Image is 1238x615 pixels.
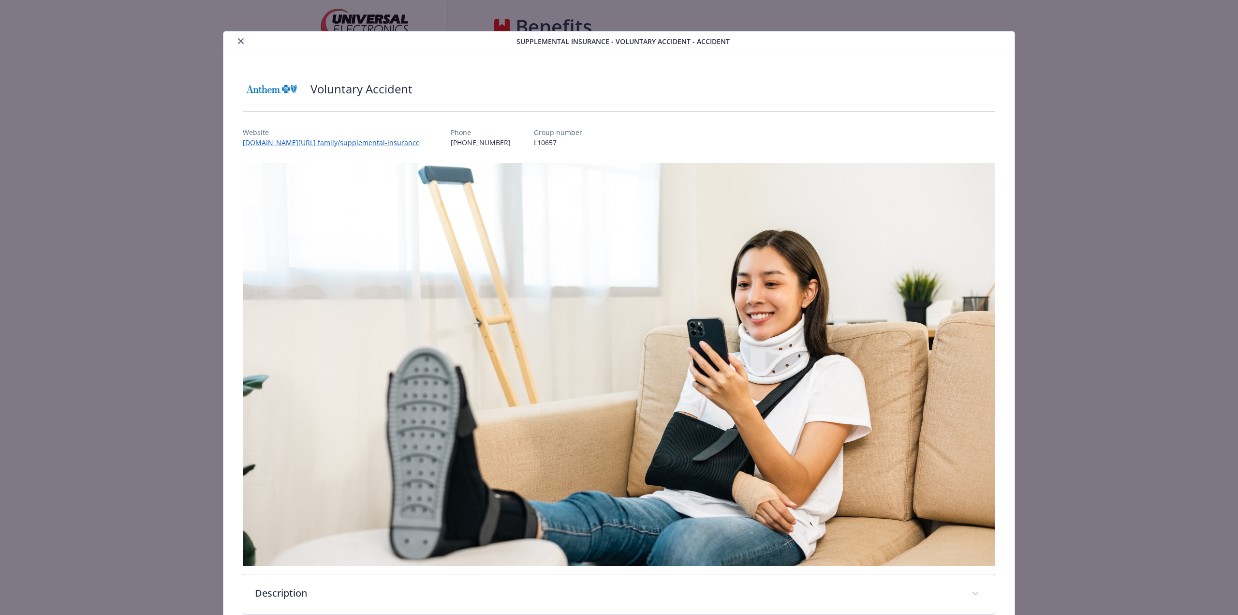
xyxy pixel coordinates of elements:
[243,574,995,614] div: Description
[235,35,247,47] button: close
[243,127,427,137] p: Website
[255,586,960,600] p: Description
[243,138,427,147] a: [DOMAIN_NAME][URL] family/supplemental-insurance
[451,127,511,137] p: Phone
[534,137,582,148] p: L10657
[516,36,730,46] span: Supplemental Insurance - Voluntary Accident - Accident
[243,163,995,566] img: banner
[451,137,511,148] p: [PHONE_NUMBER]
[310,81,413,97] h2: Voluntary Accident
[243,75,301,104] img: Anthem Blue Cross
[534,127,582,137] p: Group number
